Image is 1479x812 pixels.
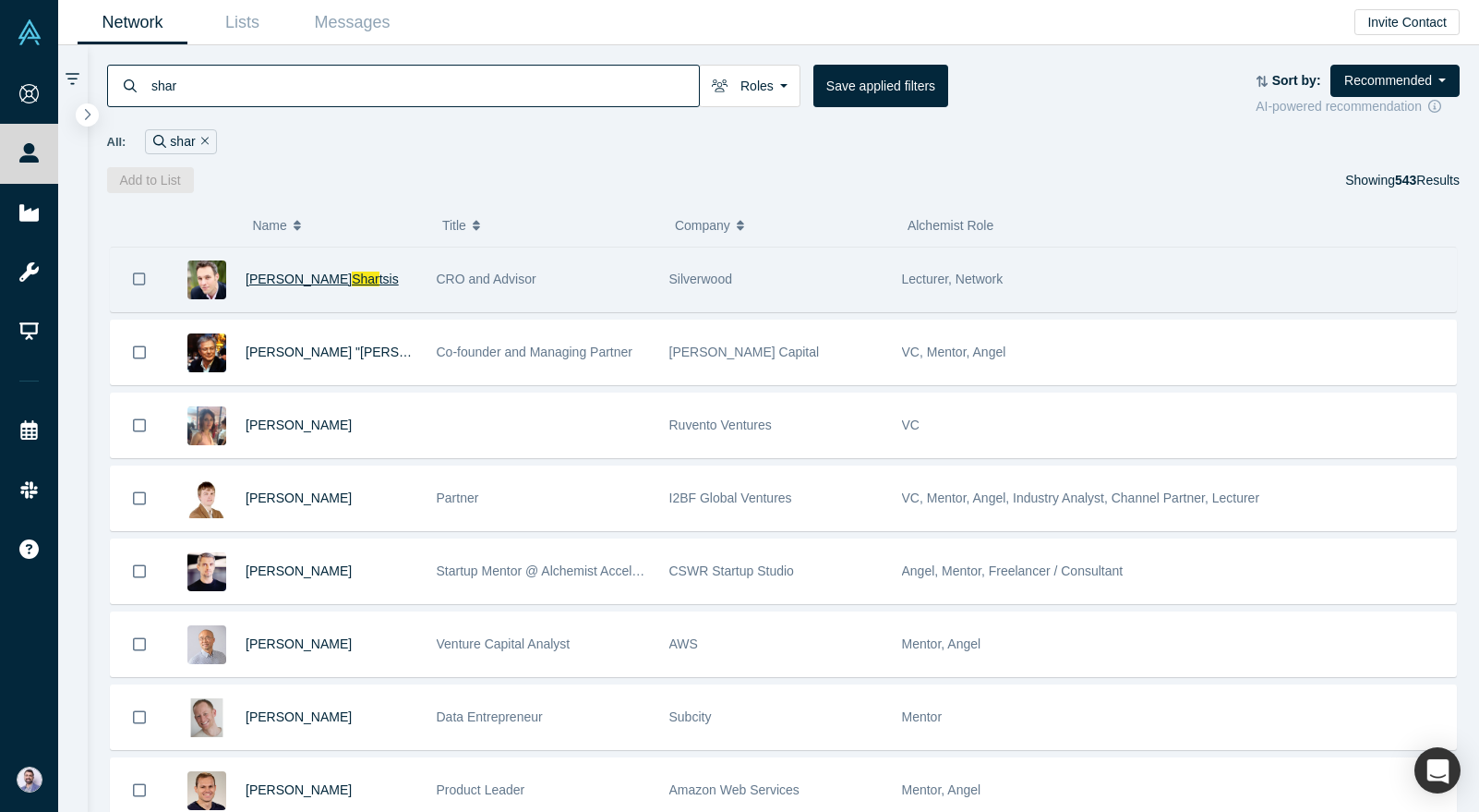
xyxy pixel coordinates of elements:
span: Amazon Web Services [669,782,800,797]
a: [PERSON_NAME] "[PERSON_NAME]" [PERSON_NAME] [246,345,581,359]
img: Alexander Korchevsky's Profile Image [187,479,226,518]
img: Alexey Ovsyannikov's Profile Image [187,552,226,591]
a: [PERSON_NAME] [246,709,352,724]
span: All: [107,133,126,151]
span: AWS [669,636,698,651]
img: Alexey Sergeev's Profile Image [187,771,226,810]
span: Mentor, Angel [902,782,981,797]
a: Messages [297,1,407,44]
span: Subcity [669,709,712,724]
strong: 543 [1395,173,1416,188]
a: Network [78,1,187,44]
span: Title [442,206,466,245]
button: Bookmark [111,539,168,603]
button: Bookmark [111,685,168,749]
div: shar [145,129,217,154]
span: [PERSON_NAME] [246,272,352,286]
button: Bookmark [111,467,168,530]
button: Bookmark [111,394,168,457]
span: Silverwood [669,272,732,286]
span: Name [252,206,286,245]
a: [PERSON_NAME] [246,418,352,432]
span: Ruvento Ventures [669,418,772,432]
span: VC [902,418,920,432]
span: Venture Capital Analyst [437,636,571,651]
span: CSWR Startup Studio [669,564,794,578]
button: Invite Contact [1354,9,1460,35]
span: VC, Mentor, Angel [902,345,1006,359]
div: AI-powered recommendation [1256,97,1460,116]
button: Roles [699,65,800,107]
span: Lecturer, Network [902,272,1004,286]
span: Company [675,206,730,245]
span: VC, Mentor, Angel, Industry Analyst, Channel Partner, Lecturer [902,491,1260,505]
button: Bookmark [111,247,168,311]
input: Search by name, title, company, summary, expertise, investment criteria or topics of focus [150,64,699,107]
a: [PERSON_NAME] [246,491,352,505]
img: Alexander White's Profile Image [187,698,226,737]
strong: Sort by: [1272,73,1321,88]
span: I2BF Global Ventures [669,491,792,505]
button: Name [252,206,423,245]
span: Partner [437,491,479,505]
button: Bookmark [111,321,168,384]
button: Remove Filter [196,131,210,152]
span: Results [1395,173,1460,188]
button: Title [442,206,655,245]
div: Showing [1345,167,1460,193]
span: Startup Mentor @ Alchemist Accelerator | Angel Investor | Lecturer @ [GEOGRAPHIC_DATA] [437,564,971,578]
span: Mentor, Angel [902,636,981,651]
a: [PERSON_NAME]Shartsis [246,272,399,286]
button: Add to List [107,167,194,193]
span: tsis [379,272,399,286]
img: Alexander Shartsis's Profile Image [187,261,226,299]
span: Mentor [902,709,943,724]
span: Alchemist Role [908,218,993,233]
img: Alchemist Vault Logo [17,19,42,45]
img: Alexandra Zotova's Profile Image [187,406,226,445]
a: [PERSON_NAME] [246,782,352,797]
span: Data Entrepreneur [437,709,543,724]
span: Angel, Mentor, Freelancer / Consultant [902,564,1124,578]
img: Alex Ha's Profile Image [187,625,226,664]
button: Save applied filters [813,65,948,107]
button: Bookmark [111,612,168,676]
span: [PERSON_NAME] Capital [669,345,820,359]
span: CRO and Advisor [437,272,536,286]
button: Company [675,206,888,245]
img: Alexander "Sasha" Galitsky's Profile Image [187,333,226,372]
span: Co-founder and Managing Partner [437,345,632,359]
span: Shar [352,272,379,286]
span: Product Leader [437,782,525,797]
a: [PERSON_NAME] [246,564,352,578]
a: Lists [187,1,297,44]
a: [PERSON_NAME] [246,636,352,651]
img: Sam Jadali's Account [17,767,42,793]
button: Recommended [1330,65,1460,97]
